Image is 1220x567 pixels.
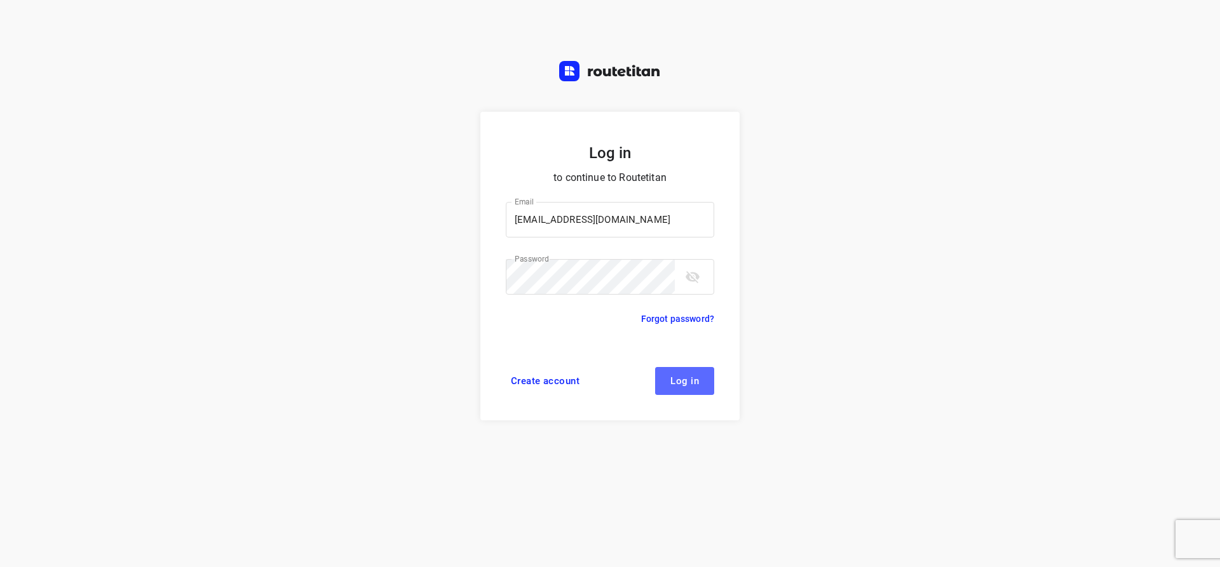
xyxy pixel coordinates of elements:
[655,367,714,395] button: Log in
[641,311,714,326] a: Forgot password?
[506,367,585,395] a: Create account
[506,169,714,187] p: to continue to Routetitan
[670,376,699,386] span: Log in
[559,61,661,84] a: Routetitan
[680,264,705,290] button: toggle password visibility
[511,376,579,386] span: Create account
[559,61,661,81] img: Routetitan
[506,142,714,164] h5: Log in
